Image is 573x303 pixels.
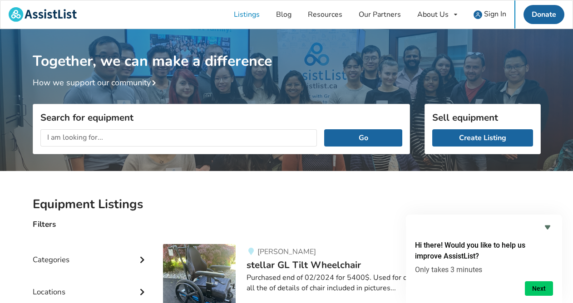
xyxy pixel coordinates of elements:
[324,129,402,147] button: Go
[351,0,409,29] a: Our Partners
[257,247,316,257] span: [PERSON_NAME]
[432,112,533,123] h3: Sell equipment
[415,240,553,262] h2: Hi there! Would you like to help us improve AssistList?
[524,5,564,24] a: Donate
[415,265,553,274] p: Only takes 3 minutes
[525,281,553,296] button: Next question
[40,129,317,147] input: I am looking for...
[247,259,361,271] span: stellar GL Tilt Wheelchair
[415,222,553,296] div: Hi there! Would you like to help us improve AssistList?
[33,77,160,88] a: How we support our community
[474,10,482,19] img: user icon
[33,196,541,212] h2: Equipment Listings
[300,0,351,29] a: Resources
[9,7,77,22] img: assistlist-logo
[33,269,149,301] div: Locations
[40,112,402,123] h3: Search for equipment
[484,9,506,19] span: Sign In
[417,11,449,18] div: About Us
[542,222,553,233] button: Hide survey
[432,129,533,147] a: Create Listing
[268,0,300,29] a: Blog
[33,237,149,269] div: Categories
[226,0,268,29] a: Listings
[465,0,514,29] a: user icon Sign In
[247,273,540,293] div: Purchased end of 02/2024 for 5400$. Used for one year, excellent condition. Invoice with all the ...
[33,219,56,230] h4: Filters
[33,29,541,70] h1: Together, we can make a difference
